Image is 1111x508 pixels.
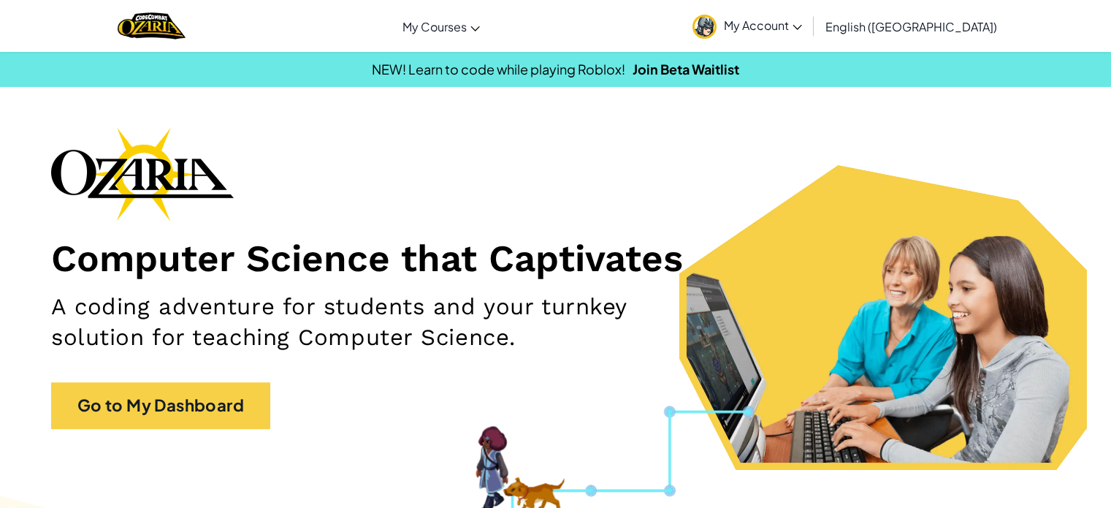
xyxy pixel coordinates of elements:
[402,19,467,34] span: My Courses
[118,11,186,41] img: Home
[372,61,625,77] span: NEW! Learn to code while playing Roblox!
[51,382,270,428] a: Go to My Dashboard
[825,19,997,34] span: English ([GEOGRAPHIC_DATA])
[51,292,727,354] h2: A coding adventure for students and your turnkey solution for teaching Computer Science.
[395,7,487,46] a: My Courses
[633,61,739,77] a: Join Beta Waitlist
[118,11,186,41] a: Ozaria by CodeCombat logo
[51,235,1060,281] h1: Computer Science that Captivates
[692,15,717,39] img: avatar
[685,3,809,49] a: My Account
[724,18,802,33] span: My Account
[51,127,234,221] img: Ozaria branding logo
[818,7,1004,46] a: English ([GEOGRAPHIC_DATA])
